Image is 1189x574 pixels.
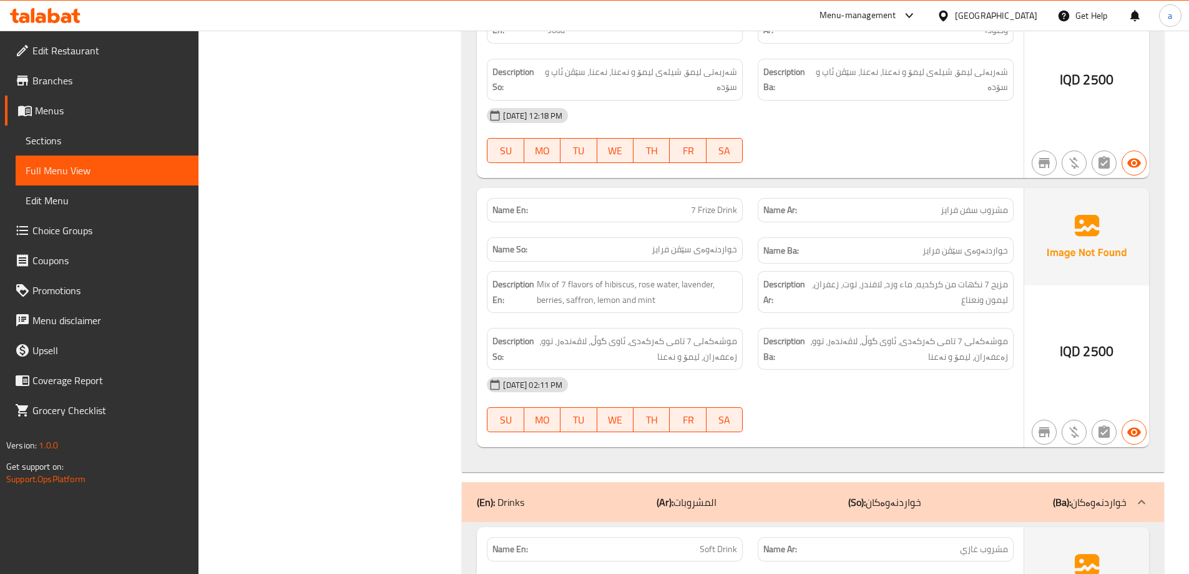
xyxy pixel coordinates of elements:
[26,193,188,208] span: Edit Menu
[700,543,737,556] span: Soft Drink
[1122,420,1147,445] button: Available
[675,142,701,160] span: FR
[492,277,534,307] strong: Description En:
[5,36,198,66] a: Edit Restaurant
[492,64,542,95] strong: Description So:
[634,407,670,432] button: TH
[524,407,560,432] button: MO
[848,493,866,512] b: (So):
[808,334,1008,364] span: موشەکەلی 7 تامی کەرکەدی، ئاوی گوڵ، لاڤەندەر، توو، زەعفەران، لیمۆ و نەعنا
[1122,151,1147,176] button: Available
[5,305,198,335] a: Menu disclaimer
[35,103,188,118] span: Menus
[597,407,634,432] button: WE
[1060,67,1080,92] span: IQD
[26,163,188,178] span: Full Menu View
[1092,151,1117,176] button: Not has choices
[5,66,198,96] a: Branches
[560,407,597,432] button: TU
[16,186,198,215] a: Edit Menu
[1062,420,1087,445] button: Purchased item
[848,495,921,510] p: خواردنەوەکان
[16,126,198,156] a: Sections
[816,64,1008,95] span: شەربەتی لیمۆ، شیلەی لیمۆ و نەعنا، نەعنا، سێڤن ئاپ و سۆدە
[5,365,198,395] a: Coverage Report
[32,223,188,238] span: Choice Groups
[32,283,188,298] span: Promotions
[492,7,544,38] strong: Description En:
[32,253,188,268] span: Coupons
[492,142,519,160] span: SU
[529,142,555,160] span: MO
[1053,493,1071,512] b: (Ba):
[1083,67,1113,92] span: 2500
[763,7,815,38] strong: Description Ar:
[1083,339,1113,364] span: 2500
[32,343,188,358] span: Upsell
[492,543,528,556] strong: Name En:
[712,142,738,160] span: SA
[922,243,1008,259] span: خواردنەوەی سێڤن فرايز
[1092,420,1117,445] button: Not has choices
[763,204,797,217] strong: Name Ar:
[639,411,665,429] span: TH
[16,156,198,186] a: Full Menu View
[691,204,737,217] span: 7 Frize Drink
[462,482,1164,522] div: (En): Drinks(Ar):المشروبات(So):خواردنەوەکان(Ba):خواردنەوەکان
[1024,188,1149,285] img: Ae5nvW7+0k+MAAAAAElFTkSuQmCC
[544,64,737,95] span: شەربەتی لیمۆ، شیلەی لیمۆ و نەعنا، نەعنا، سێڤن ئاپ و سۆدە
[5,395,198,425] a: Grocery Checklist
[763,243,799,259] strong: Name Ba:
[492,243,527,256] strong: Name So:
[529,411,555,429] span: MO
[597,138,634,163] button: WE
[32,43,188,58] span: Edit Restaurant
[565,411,592,429] span: TU
[657,493,673,512] b: (Ar):
[32,373,188,388] span: Coverage Report
[524,138,560,163] button: MO
[6,458,64,475] span: Get support on:
[602,411,629,429] span: WE
[5,245,198,275] a: Coupons
[32,403,188,418] span: Grocery Checklist
[955,9,1037,22] div: [GEOGRAPHIC_DATA]
[670,138,706,163] button: FR
[941,204,1008,217] span: مشروب سفن فرايز
[602,142,629,160] span: WE
[652,243,737,256] span: خواردنەوەی سێڤن فرايز
[498,110,567,122] span: [DATE] 12:18 PM
[492,334,534,364] strong: Description So:
[707,138,743,163] button: SA
[1060,339,1080,364] span: IQD
[477,495,524,510] p: Drinks
[763,334,805,364] strong: Description Ba:
[6,437,37,453] span: Version:
[1032,151,1057,176] button: Not branch specific item
[657,495,717,510] p: المشروبات
[537,277,737,307] span: Mix of 7 flavors of hibiscus, rose water, lavender, berries, saffron, lemon and mint
[39,437,58,453] span: 1.0.0
[5,215,198,245] a: Choice Groups
[5,96,198,126] a: Menus
[26,133,188,148] span: Sections
[537,334,737,364] span: موشەکەلی 7 تامی کەرکەدی، ئاوی گوڵ، لاڤەندەر، توو، زەعفەران، لیمۆ و نەعنا
[1168,9,1172,22] span: a
[763,277,807,307] strong: Description Ar:
[712,411,738,429] span: SA
[498,379,567,391] span: [DATE] 02:11 PM
[1032,420,1057,445] button: Not branch specific item
[820,8,896,23] div: Menu-management
[763,543,797,556] strong: Name Ar:
[5,335,198,365] a: Upsell
[707,407,743,432] button: SA
[639,142,665,160] span: TH
[670,407,706,432] button: FR
[565,142,592,160] span: TU
[560,138,597,163] button: TU
[6,471,86,487] a: Support.OpsPlatform
[487,138,524,163] button: SU
[492,411,519,429] span: SU
[32,313,188,328] span: Menu disclaimer
[1053,495,1127,510] p: خواردنەوەکان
